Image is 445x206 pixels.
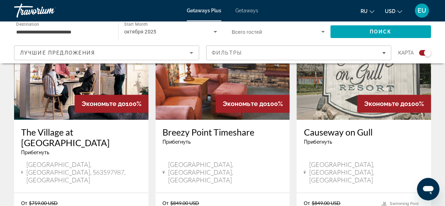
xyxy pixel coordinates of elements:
iframe: Button to launch messaging window [417,178,439,200]
input: Select destination [16,28,109,36]
button: Change currency [385,6,402,16]
span: Экономьте до [223,100,267,107]
span: Экономьте до [364,100,408,107]
img: Causeway on Gull [297,7,431,120]
span: [GEOGRAPHIC_DATA], [GEOGRAPHIC_DATA], 563597987, [GEOGRAPHIC_DATA] [26,161,141,184]
button: Search [330,25,431,38]
span: Swimming Pool [390,201,419,206]
span: $759.00 USD [29,200,58,206]
span: Прибегнуть [304,139,332,145]
span: [GEOGRAPHIC_DATA], [GEOGRAPHIC_DATA], [GEOGRAPHIC_DATA] [168,161,283,184]
div: 100% [75,95,148,113]
a: Getaways [235,8,258,13]
span: EU [418,7,426,14]
span: карта [398,48,414,58]
button: User Menu [413,3,431,18]
img: The Village at Izatys [14,7,148,120]
a: Travorium [14,1,84,20]
button: Filters [206,45,391,60]
span: Destination [16,21,39,26]
span: Start Month [124,22,148,27]
span: Экономьте до [82,100,126,107]
span: [GEOGRAPHIC_DATA], [GEOGRAPHIC_DATA], [GEOGRAPHIC_DATA] [309,161,424,184]
mat-select: Sort by [20,49,193,57]
span: USD [385,8,395,14]
span: Прибегнуть [163,139,191,145]
a: Getaways Plus [187,8,221,13]
span: Прибегнуть [21,150,49,155]
img: Breezy Point Timeshare [155,7,290,120]
span: октября 2025 [124,29,157,35]
span: От [304,200,310,206]
span: Всего гостей [232,29,262,35]
div: 100% [216,95,290,113]
span: От [163,200,169,206]
a: Causeway on Gull [304,127,424,137]
span: Фильтры [212,50,242,56]
span: Лучшие предложения [20,50,95,56]
a: Breezy Point Timeshare [163,127,283,137]
span: Поиск [370,29,392,35]
span: $849.00 USD [312,200,341,206]
div: 100% [357,95,431,113]
a: The Village at [GEOGRAPHIC_DATA] [21,127,141,148]
span: От [21,200,27,206]
span: $849.00 USD [170,200,199,206]
span: ru [361,8,368,14]
button: Change language [361,6,374,16]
